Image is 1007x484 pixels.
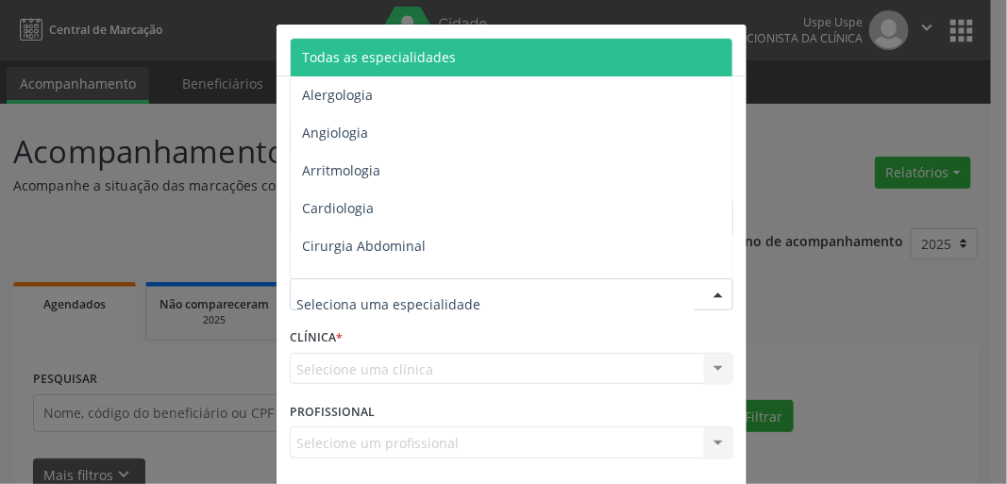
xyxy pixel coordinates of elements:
[296,285,695,323] input: Seleciona uma especialidade
[290,397,375,426] label: PROFISSIONAL
[290,324,343,353] label: CLÍNICA
[302,199,374,217] span: Cardiologia
[302,86,373,104] span: Alergologia
[290,38,506,62] h5: Relatório de agendamentos
[302,237,426,255] span: Cirurgia Abdominal
[302,275,418,292] span: Cirurgia Bariatrica
[302,124,368,142] span: Angiologia
[302,161,380,179] span: Arritmologia
[709,25,747,71] button: Close
[302,48,456,66] span: Todas as especialidades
